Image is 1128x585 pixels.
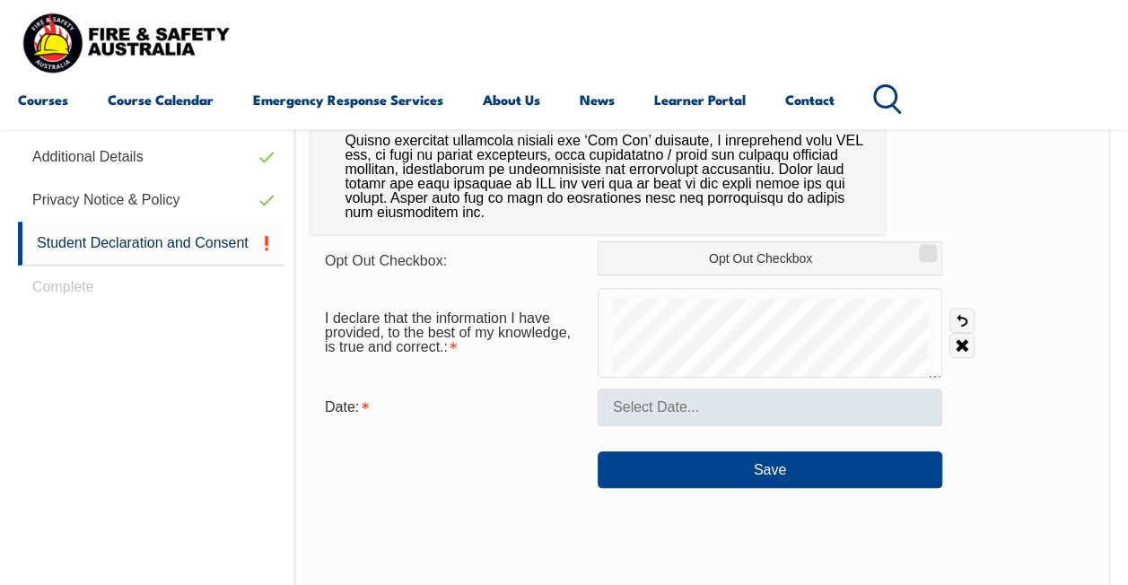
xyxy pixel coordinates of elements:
[18,222,284,266] a: Student Declaration and Consent
[18,78,68,121] a: Courses
[598,451,942,487] button: Save
[949,308,975,333] a: Undo
[654,78,746,121] a: Learner Portal
[18,179,284,222] a: Privacy Notice & Policy
[598,241,942,275] label: Opt Out Checkbox
[949,333,975,358] a: Clear
[580,78,615,121] a: News
[18,135,284,179] a: Additional Details
[483,78,540,121] a: About Us
[253,78,443,121] a: Emergency Response Services
[598,389,942,426] input: Select Date...
[785,78,835,121] a: Contact
[108,78,214,121] a: Course Calendar
[325,253,447,268] span: Opt Out Checkbox:
[310,301,598,364] div: I declare that the information I have provided, to the best of my knowledge, is true and correct....
[310,390,598,424] div: Date is required.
